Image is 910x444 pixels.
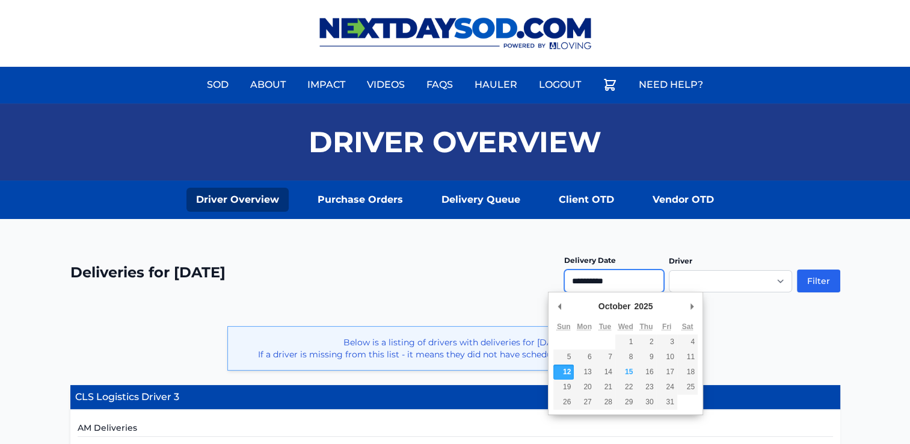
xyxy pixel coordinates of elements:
[595,380,615,395] button: 21
[656,380,677,395] button: 24
[599,322,611,331] abbr: Tuesday
[553,395,574,410] button: 26
[70,385,840,410] h4: CLS Logistics Driver 3
[597,297,633,315] div: October
[677,365,698,380] button: 18
[615,365,636,380] button: 15
[669,256,692,265] label: Driver
[615,350,636,365] button: 8
[557,322,571,331] abbr: Sunday
[553,350,574,365] button: 5
[797,270,840,292] button: Filter
[78,422,833,437] h5: AM Deliveries
[686,297,698,315] button: Next Month
[639,322,653,331] abbr: Thursday
[615,335,636,350] button: 1
[643,188,724,212] a: Vendor OTD
[300,70,352,99] a: Impact
[636,395,656,410] button: 30
[656,365,677,380] button: 17
[677,380,698,395] button: 25
[656,350,677,365] button: 10
[532,70,588,99] a: Logout
[564,270,664,292] input: Use the arrow keys to pick a date
[549,188,624,212] a: Client OTD
[636,335,656,350] button: 2
[595,365,615,380] button: 14
[553,380,574,395] button: 19
[636,365,656,380] button: 16
[70,263,226,282] h2: Deliveries for [DATE]
[243,70,293,99] a: About
[632,297,654,315] div: 2025
[636,380,656,395] button: 23
[200,70,236,99] a: Sod
[677,350,698,365] button: 11
[308,188,413,212] a: Purchase Orders
[574,395,594,410] button: 27
[419,70,460,99] a: FAQs
[595,350,615,365] button: 7
[574,365,594,380] button: 13
[186,188,289,212] a: Driver Overview
[432,188,530,212] a: Delivery Queue
[656,395,677,410] button: 31
[632,70,710,99] a: Need Help?
[553,365,574,380] button: 12
[618,322,633,331] abbr: Wednesday
[682,322,693,331] abbr: Saturday
[615,380,636,395] button: 22
[360,70,412,99] a: Videos
[595,395,615,410] button: 28
[577,322,592,331] abbr: Monday
[309,128,601,156] h1: Driver Overview
[574,350,594,365] button: 6
[636,350,656,365] button: 9
[553,297,565,315] button: Previous Month
[467,70,524,99] a: Hauler
[656,335,677,350] button: 3
[615,395,636,410] button: 29
[564,256,616,265] label: Delivery Date
[662,322,671,331] abbr: Friday
[574,380,594,395] button: 20
[238,336,672,360] p: Below is a listing of drivers with deliveries for [DATE]. If a driver is missing from this list -...
[677,335,698,350] button: 4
